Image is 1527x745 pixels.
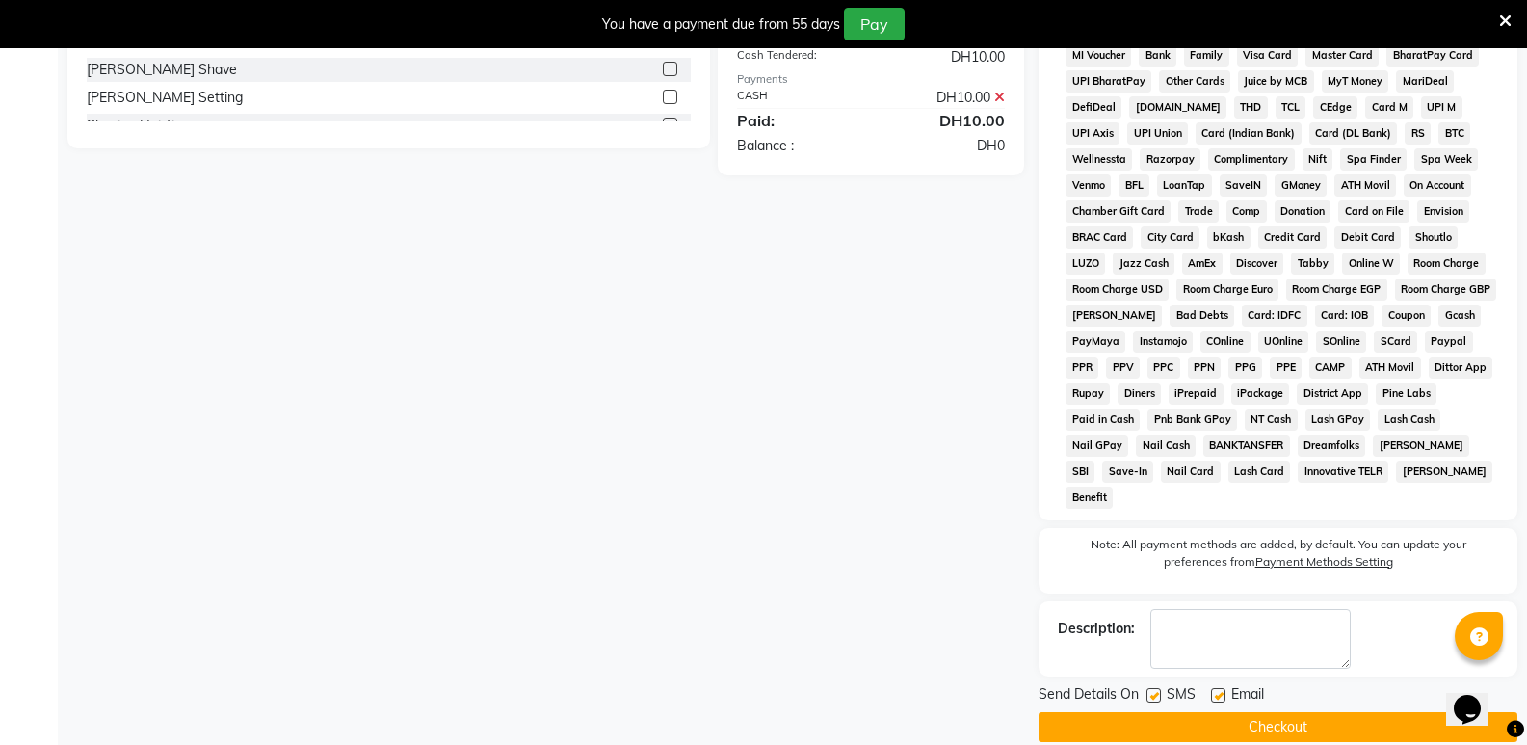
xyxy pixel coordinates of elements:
span: Gcash [1438,305,1481,327]
span: DefiDeal [1066,96,1121,119]
span: [PERSON_NAME] [1066,305,1162,327]
span: Instamojo [1133,331,1193,353]
div: DH0 [871,136,1019,156]
span: SBI [1066,461,1094,483]
span: Credit Card [1258,226,1328,249]
span: GMoney [1275,174,1327,197]
button: Checkout [1039,712,1517,742]
span: Benefit [1066,487,1113,509]
span: iPackage [1231,383,1290,405]
span: Dittor App [1429,357,1493,379]
span: Send Details On [1039,684,1139,708]
span: iPrepaid [1169,383,1224,405]
span: [PERSON_NAME] [1396,461,1492,483]
span: BANKTANSFER [1203,435,1290,457]
span: PPG [1228,357,1262,379]
span: [PERSON_NAME] [1373,435,1469,457]
span: PPC [1147,357,1180,379]
span: Visa Card [1237,44,1299,67]
span: Lash Card [1228,461,1291,483]
span: PPE [1270,357,1302,379]
div: DH10.00 [871,88,1019,108]
span: SaveIN [1220,174,1268,197]
label: Note: All payment methods are added, by default. You can update your preferences from [1058,536,1498,578]
span: CEdge [1313,96,1357,119]
span: MariDeal [1396,70,1454,93]
span: Bad Debts [1170,305,1234,327]
span: Dreamfolks [1298,435,1366,457]
span: BRAC Card [1066,226,1133,249]
span: Comp [1226,200,1267,223]
div: [PERSON_NAME] Setting [87,88,243,108]
span: ATH Movil [1359,357,1421,379]
span: Envision [1417,200,1469,223]
span: LoanTap [1157,174,1212,197]
span: Card: IDFC [1242,305,1307,327]
span: Room Charge Euro [1176,279,1278,301]
span: Card (DL Bank) [1309,122,1398,145]
span: Razorpay [1140,148,1200,171]
span: AmEx [1182,253,1223,275]
span: PPV [1106,357,1140,379]
span: Family [1184,44,1229,67]
div: DH10.00 [871,47,1019,67]
span: Spa Finder [1340,148,1407,171]
span: TCL [1276,96,1306,119]
span: Lash GPay [1305,409,1371,431]
div: Cash Tendered: [723,47,871,67]
span: RS [1405,122,1431,145]
span: Wellnessta [1066,148,1132,171]
span: Coupon [1382,305,1431,327]
span: Innovative TELR [1298,461,1388,483]
div: Paid: [723,109,871,132]
div: [PERSON_NAME] Shave [87,60,237,80]
span: [DOMAIN_NAME] [1129,96,1226,119]
span: MI Voucher [1066,44,1131,67]
span: City Card [1141,226,1199,249]
span: Pnb Bank GPay [1147,409,1237,431]
span: Room Charge GBP [1395,279,1497,301]
span: Nail Card [1161,461,1221,483]
span: Pine Labs [1376,383,1436,405]
span: UPI Union [1127,122,1188,145]
span: COnline [1200,331,1251,353]
span: UPI M [1421,96,1462,119]
span: Nift [1303,148,1333,171]
div: DH10.00 [871,109,1019,132]
span: PPR [1066,357,1098,379]
span: Chamber Gift Card [1066,200,1171,223]
span: Tabby [1291,253,1334,275]
span: UPI BharatPay [1066,70,1151,93]
div: Balance : [723,136,871,156]
span: Card: IOB [1315,305,1375,327]
span: Paid in Cash [1066,409,1140,431]
span: bKash [1207,226,1251,249]
span: Room Charge USD [1066,279,1169,301]
span: Lash Cash [1378,409,1440,431]
span: District App [1297,383,1368,405]
span: BFL [1119,174,1149,197]
span: THD [1234,96,1268,119]
label: Payment Methods Setting [1255,553,1393,571]
span: SOnline [1316,331,1366,353]
span: Card on File [1338,200,1409,223]
span: BharatPay Card [1386,44,1479,67]
span: Other Cards [1159,70,1230,93]
span: Save-In [1102,461,1153,483]
span: Card M [1365,96,1413,119]
span: Trade [1178,200,1219,223]
div: Description: [1058,619,1135,639]
span: BTC [1438,122,1470,145]
span: Online W [1342,253,1400,275]
span: UPI Axis [1066,122,1119,145]
button: Pay [844,8,905,40]
span: Complimentary [1208,148,1295,171]
span: Email [1231,684,1264,708]
span: Rupay [1066,383,1110,405]
span: SCard [1374,331,1417,353]
span: PPN [1188,357,1222,379]
span: NT Cash [1245,409,1298,431]
span: Juice by MCB [1238,70,1314,93]
span: Bank [1139,44,1176,67]
div: Shaving Hairtic [87,116,181,136]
